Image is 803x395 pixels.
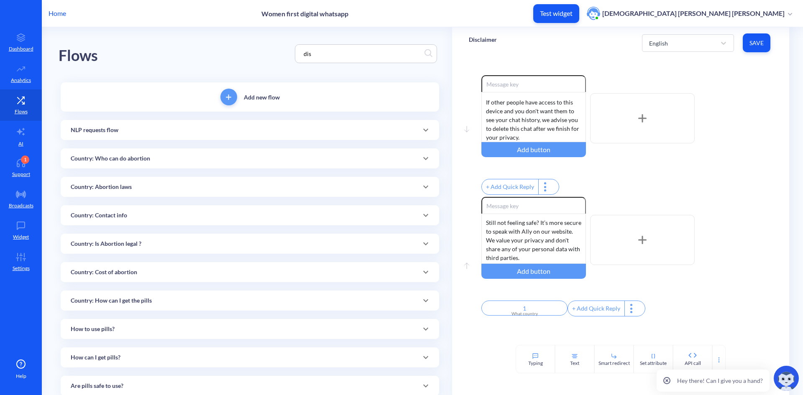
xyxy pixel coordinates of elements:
[677,376,763,385] p: Hey there! Can I give you a hand?
[61,234,439,254] div: Country: Is Abortion legal ?
[299,49,425,59] input: Search
[18,140,23,148] p: AI
[12,171,30,178] p: Support
[61,262,439,282] div: Country: Cost of abortion
[9,202,33,209] p: Broadcasts
[71,268,137,277] p: Country: Cost of abortion
[9,45,33,53] p: Dashboard
[11,76,31,84] p: Analytics
[587,7,600,20] img: user photo
[481,197,586,214] input: Message key
[528,359,543,367] div: Typing
[540,9,573,18] p: Test widget
[481,264,586,279] div: Add button
[61,205,439,225] div: Country: Contact info
[61,291,439,311] div: Country: How can I get the pills
[21,155,29,164] div: 1
[13,233,29,241] p: Widget
[481,214,586,264] div: Still not feeling safe? It’s more secure to speak with Ally on our website. We value your privacy...
[261,10,348,18] p: Women first digital whatsapp
[774,366,799,391] img: copilot-icon.svg
[749,39,764,47] span: Save
[533,4,579,23] button: Test widget
[481,92,586,142] div: If you live in a country where abortion is restricted, before you start chatting on WhatsApp, it ...
[71,325,115,334] p: How to use pills?
[61,120,439,140] div: NLP requests flow
[685,359,701,367] div: API call
[568,301,624,316] div: + Add Quick Reply
[71,240,141,248] p: Country: Is Abortion legal ?
[59,44,98,68] div: Flows
[598,359,630,367] div: Smart redirect
[469,36,497,44] p: Disclaimer
[71,353,120,362] p: How can I get pills?
[49,8,66,18] p: Home
[71,296,152,305] p: Country: How can I get the pills
[640,359,667,367] div: Set attribute
[482,179,538,194] div: + Add Quick Reply
[71,126,118,135] p: NLP requests flow
[481,75,586,92] input: Message key
[220,89,237,105] button: add
[71,183,132,191] p: Country: Abortion laws
[570,359,579,367] div: Text
[481,301,568,316] input: Reply title
[71,382,123,390] p: Are pills safe to use?
[71,211,127,220] p: Country: Contact info
[71,154,150,163] p: Country: Who can do abortion
[743,33,770,52] button: Save
[486,311,563,317] div: What country
[481,142,586,157] div: Add button
[583,6,796,21] button: user photo[DEMOGRAPHIC_DATA] [PERSON_NAME] [PERSON_NAME]
[61,148,439,168] div: Country: Who can do abortion
[13,265,30,272] p: Settings
[61,347,439,367] div: How can I get pills?
[61,319,439,339] div: How to use pills?
[649,38,668,47] div: English
[602,9,785,18] p: [DEMOGRAPHIC_DATA] [PERSON_NAME] [PERSON_NAME]
[15,108,28,115] p: Flows
[244,93,280,102] p: Add new flow
[61,177,439,197] div: Country: Abortion laws
[16,372,26,380] span: Help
